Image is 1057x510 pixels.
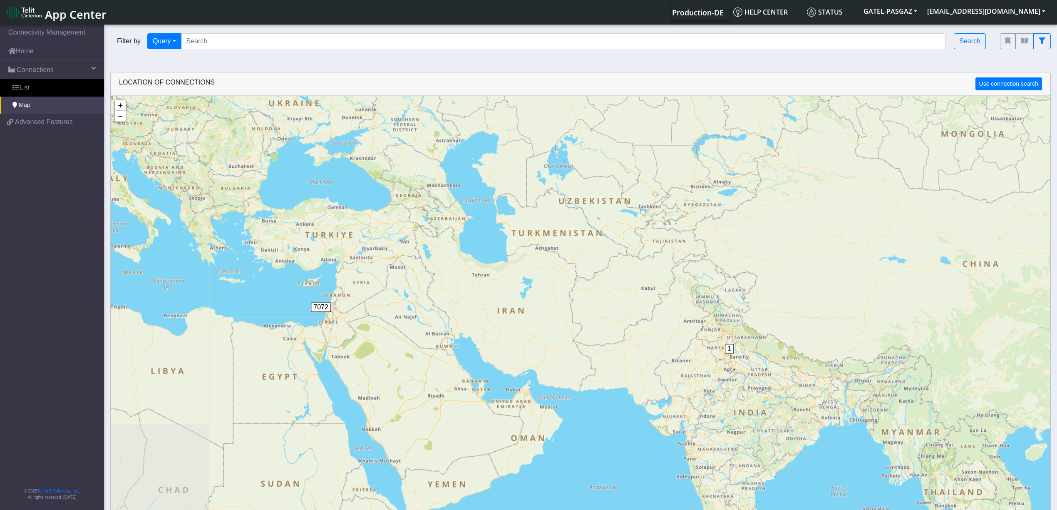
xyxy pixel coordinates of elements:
[45,7,107,22] span: App Center
[672,7,724,17] span: Production-DE
[672,4,723,20] a: Your current platform instance
[311,302,331,312] span: 7072
[37,489,79,493] a: Telit IoT Solutions, Inc.
[733,7,788,17] span: Help center
[20,83,29,92] span: List
[19,101,30,110] span: Map
[1000,33,1051,49] div: fitlers menu
[922,4,1050,19] button: [EMAIL_ADDRESS][DOMAIN_NAME]
[954,33,986,49] button: Search
[15,117,73,127] span: Advanced Features
[115,100,126,111] a: Zoom in
[859,4,922,19] button: GATEL-PASGAZ
[7,6,42,19] img: logo-telit-cinterion-gw-new.png
[111,72,1050,96] div: LOCATION OF CONNECTIONS
[147,33,181,49] button: Query
[181,33,946,49] input: Search...
[725,344,733,369] div: 1
[733,7,742,17] img: knowledge.svg
[807,7,843,17] span: Status
[17,65,54,75] span: Connections
[725,344,734,353] span: 1
[804,4,859,20] a: Status
[7,3,105,21] a: App Center
[975,77,1042,90] button: Use connection search
[730,4,804,20] a: Help center
[807,7,816,17] img: status.svg
[115,111,126,122] a: Zoom out
[110,36,147,46] span: Filter by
